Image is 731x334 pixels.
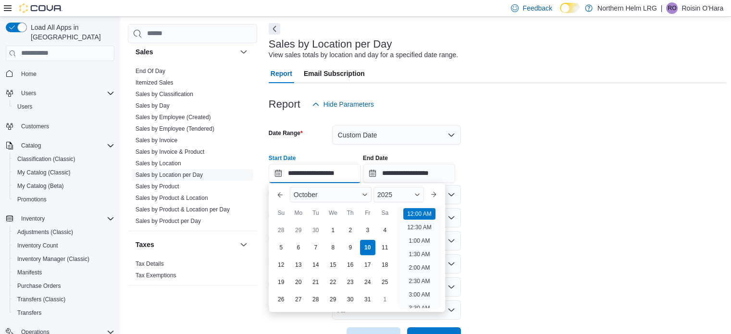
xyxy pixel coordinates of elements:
a: Sales by Employee (Tendered) [136,125,214,132]
span: Catalog [21,142,41,149]
div: day-25 [377,274,393,290]
span: Sales by Product & Location per Day [136,206,230,213]
h3: Taxes [136,240,154,249]
h3: Sales [136,47,153,57]
h3: Report [269,99,300,110]
button: My Catalog (Classic) [10,166,118,179]
div: Su [273,205,289,221]
button: Taxes [136,240,236,249]
button: Inventory Manager (Classic) [10,252,118,266]
span: Inventory Manager (Classic) [17,255,89,263]
span: Report [271,64,292,83]
div: day-1 [377,292,393,307]
span: Inventory Manager (Classic) [13,253,114,265]
div: Sales [128,65,257,231]
span: Promotions [13,194,114,205]
a: Sales by Classification [136,91,193,98]
span: Sales by Product per Day [136,217,201,225]
label: Date Range [269,129,303,137]
img: Cova [19,3,62,13]
li: 3:00 AM [405,289,434,300]
span: My Catalog (Classic) [17,169,71,176]
span: Promotions [17,196,47,203]
button: Users [17,87,40,99]
button: Open list of options [447,191,455,198]
span: Classification (Classic) [13,153,114,165]
div: day-6 [291,240,306,255]
div: Button. Open the month selector. October is currently selected. [290,187,372,202]
span: Home [21,70,37,78]
span: Users [17,87,114,99]
a: Adjustments (Classic) [13,226,77,238]
span: Load All Apps in [GEOGRAPHIC_DATA] [27,23,114,42]
span: Inventory Count [17,242,58,249]
button: Inventory Count [10,239,118,252]
li: 12:30 AM [403,222,435,233]
span: Sales by Location per Day [136,171,203,179]
div: day-5 [273,240,289,255]
span: Sales by Location [136,160,181,167]
input: Press the down key to open a popover containing a calendar. [363,164,455,183]
span: Transfers [17,309,41,317]
button: Classification (Classic) [10,152,118,166]
span: Inventory [17,213,114,224]
a: End Of Day [136,68,165,74]
span: Adjustments (Classic) [13,226,114,238]
div: Button. Open the year selector. 2025 is currently selected. [373,187,424,202]
button: Sales [136,47,236,57]
span: Purchase Orders [17,282,61,290]
a: Transfers (Classic) [13,294,69,305]
div: day-29 [291,223,306,238]
li: 2:00 AM [405,262,434,273]
span: Users [13,101,114,112]
button: Users [2,87,118,100]
div: day-9 [343,240,358,255]
div: day-28 [308,292,323,307]
div: day-7 [308,240,323,255]
span: Email Subscription [304,64,365,83]
a: Sales by Employee (Created) [136,114,211,121]
div: Tu [308,205,323,221]
div: day-16 [343,257,358,272]
span: Users [21,89,36,97]
div: day-26 [273,292,289,307]
button: Users [10,100,118,113]
li: 1:00 AM [405,235,434,247]
li: 2:30 AM [405,275,434,287]
ul: Time [397,206,441,308]
button: Promotions [10,193,118,206]
div: day-10 [360,240,375,255]
a: Sales by Location per Day [136,172,203,178]
button: Taxes [238,239,249,250]
div: day-29 [325,292,341,307]
div: October, 2025 [273,222,394,308]
button: My Catalog (Beta) [10,179,118,193]
span: Transfers [13,307,114,319]
span: Sales by Classification [136,90,193,98]
span: October [294,191,318,198]
div: Sa [377,205,393,221]
button: Previous Month [273,187,288,202]
span: Sales by Employee (Tendered) [136,125,214,133]
p: | [661,2,663,14]
div: Taxes [128,258,257,285]
button: Sales [238,46,249,58]
div: day-11 [377,240,393,255]
span: Purchase Orders [13,280,114,292]
span: My Catalog (Beta) [13,180,114,192]
div: day-20 [291,274,306,290]
span: Classification (Classic) [17,155,75,163]
span: End Of Day [136,67,165,75]
span: Manifests [17,269,42,276]
span: Sales by Invoice [136,136,177,144]
div: day-15 [325,257,341,272]
a: Classification (Classic) [13,153,79,165]
div: Roisin O'Hara [666,2,678,14]
span: Catalog [17,140,114,151]
a: Users [13,101,36,112]
div: day-24 [360,274,375,290]
label: End Date [363,154,388,162]
span: Adjustments (Classic) [17,228,73,236]
button: Open list of options [447,237,455,245]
